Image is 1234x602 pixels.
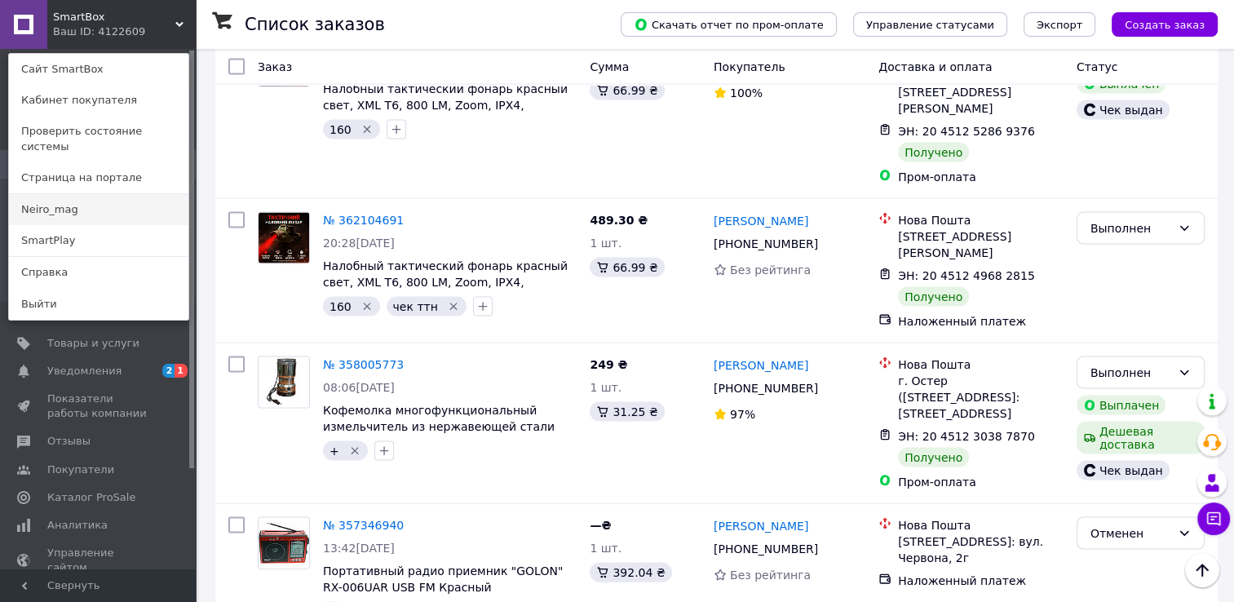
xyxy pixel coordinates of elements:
div: [PHONE_NUMBER] [710,377,821,400]
span: Товары и услуги [47,336,139,351]
span: ЭН: 20 4512 5286 9376 [898,125,1035,138]
div: [PHONE_NUMBER] [710,538,821,560]
svg: Удалить метку [348,445,361,458]
a: Кофемолка многофункциональный измельчитель из нержавеющей стали Domotec MS 7114 [323,404,555,449]
span: 1 [175,364,188,378]
span: Сумма [590,60,629,73]
a: Портативный радио приемник "GOLON" RX-006UAR USB FM Красный [323,564,563,594]
span: Управление статусами [866,19,994,31]
div: Пром-оплата [898,474,1064,490]
span: Без рейтинга [730,263,811,277]
div: Пром-оплата [898,169,1064,185]
svg: Удалить метку [447,300,460,313]
a: Налобный тактический фонарь красный свет, XML T6, 800 LM, Zoom, IPX4, 2×18650 [323,82,568,128]
span: Доставка и оплата [878,60,992,73]
div: Ваш ID: 4122609 [53,24,122,39]
span: 160 [330,123,352,136]
span: Показатели работы компании [47,392,151,421]
a: Кабинет покупателя [9,85,188,116]
div: 66.99 ₴ [590,81,664,100]
span: 1 шт. [590,237,621,250]
span: ЭН: 20 4512 4968 2815 [898,269,1035,282]
img: Фото товару [259,213,309,263]
a: Neiro_mag [9,194,188,225]
a: Проверить состояние системы [9,116,188,162]
div: г. Остер ([STREET_ADDRESS]: [STREET_ADDRESS] [898,373,1064,422]
span: ЭН: 20 4512 3038 7870 [898,430,1035,443]
h1: Список заказов [245,15,385,34]
svg: Удалить метку [360,300,374,313]
div: Нова Пошта [898,356,1064,373]
a: SmartPlay [9,225,188,256]
span: 1 шт. [590,542,621,555]
span: 20:28[DATE] [323,237,395,250]
a: [PERSON_NAME] [714,357,808,374]
a: Справка [9,257,188,288]
div: Нова Пошта [898,212,1064,228]
span: чек ттн [393,300,438,313]
span: — ₴ [590,519,611,532]
div: Выполнен [1090,219,1171,237]
span: SmartBox [53,10,175,24]
a: Налобный тактический фонарь красный свет, XML T6, 800 LM, Zoom, IPX4, 2×18650 [323,259,568,305]
span: Скачать отчет по пром-оплате [634,17,824,32]
a: Страница на портале [9,162,188,193]
div: Чек выдан [1077,461,1170,480]
span: Аналитика [47,518,108,533]
div: 66.99 ₴ [590,258,664,277]
a: Сайт SmartBox [9,54,188,85]
div: Отменен [1090,525,1171,542]
img: Фото товару [259,518,309,569]
a: Выйти [9,289,188,320]
div: Чек выдан [1077,100,1170,120]
span: Покупатель [714,60,785,73]
span: Покупатели [47,463,114,477]
span: 489.30 ₴ [590,214,648,227]
span: 100% [730,86,763,100]
button: Чат с покупателем [1197,502,1230,535]
a: Фото товару [258,212,310,264]
span: Управление сайтом [47,546,151,575]
svg: Удалить метку [360,123,374,136]
button: Скачать отчет по пром-оплате [621,12,837,37]
div: Выполнен [1090,364,1171,382]
span: + [330,445,339,458]
span: Без рейтинга [730,569,811,582]
button: Управление статусами [853,12,1007,37]
span: 249 ₴ [590,358,627,371]
div: 392.04 ₴ [590,563,671,582]
div: Выплачен [1077,396,1165,415]
span: 13:42[DATE] [323,542,395,555]
a: Фото товару [258,517,310,569]
button: Создать заказ [1112,12,1218,37]
span: Статус [1077,60,1118,73]
div: Наложенный платеж [898,313,1064,330]
img: Фото товару [259,357,309,408]
a: Создать заказ [1095,17,1218,30]
div: Нова Пошта [898,517,1064,533]
a: № 357346940 [323,519,404,532]
a: № 358005773 [323,358,404,371]
a: Фото товару [258,356,310,409]
div: [STREET_ADDRESS][PERSON_NAME] [898,228,1064,261]
div: [PHONE_NUMBER] [710,232,821,255]
span: Экспорт [1037,19,1082,31]
div: Дешевая доставка [1077,422,1205,454]
span: Создать заказ [1125,19,1205,31]
span: 08:06[DATE] [323,381,395,394]
div: Наложенный платеж [898,573,1064,589]
span: Уведомления [47,364,122,378]
span: Заказ [258,60,292,73]
span: Каталог ProSale [47,490,135,505]
span: 2 [162,364,175,378]
div: 31.25 ₴ [590,402,664,422]
span: 160 [330,300,352,313]
div: Получено [898,287,969,307]
button: Наверх [1185,553,1219,587]
a: [PERSON_NAME] [714,518,808,534]
span: 1 шт. [590,381,621,394]
div: [STREET_ADDRESS]: вул. Червона, 2г [898,533,1064,566]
